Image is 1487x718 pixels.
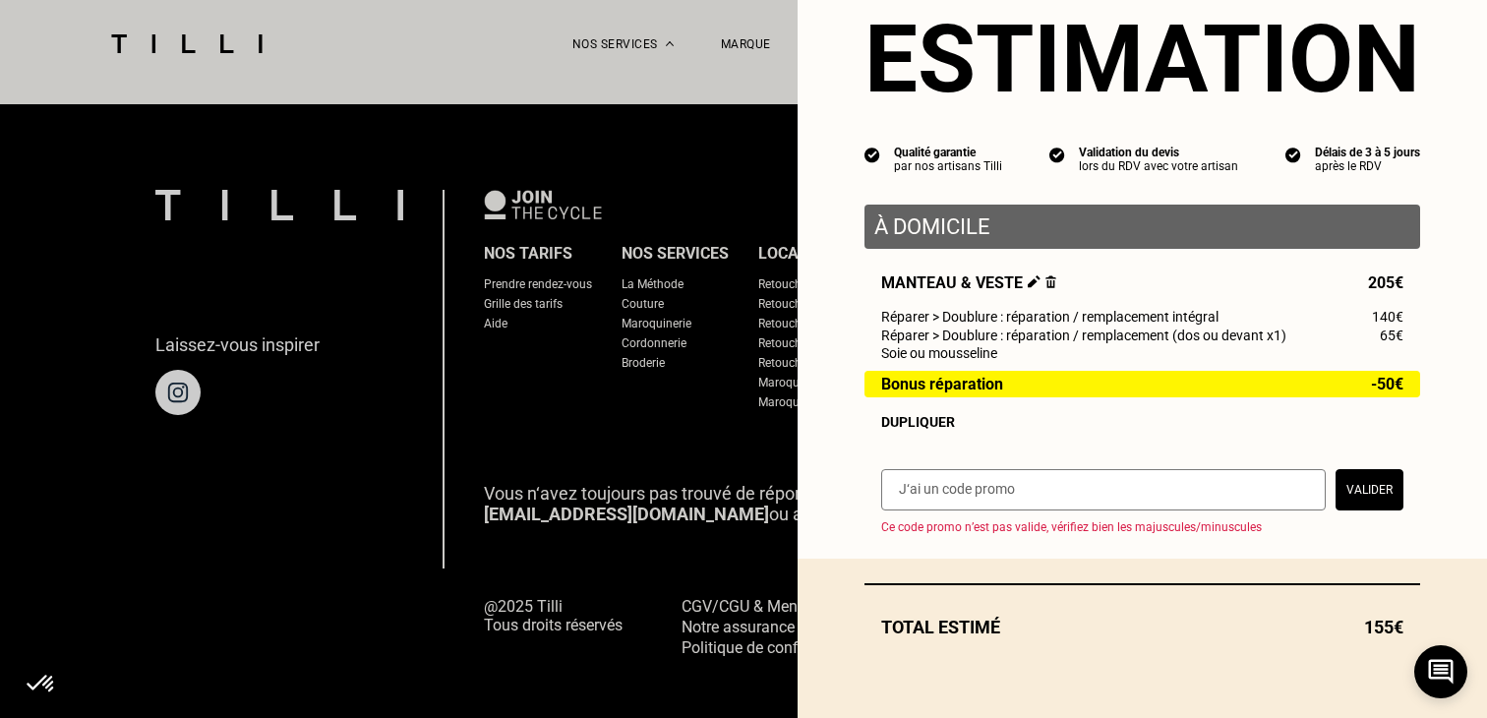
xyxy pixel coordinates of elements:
div: lors du RDV avec votre artisan [1079,159,1238,173]
span: 65€ [1380,328,1403,343]
div: Total estimé [864,617,1420,637]
span: -50€ [1371,376,1403,392]
section: Estimation [864,4,1420,114]
span: 205€ [1368,273,1403,292]
span: 140€ [1372,309,1403,325]
span: Bonus réparation [881,376,1003,392]
input: J‘ai un code promo [881,469,1326,510]
p: À domicile [874,214,1410,239]
img: Supprimer [1045,275,1056,288]
div: Délais de 3 à 5 jours [1315,146,1420,159]
img: Éditer [1028,275,1041,288]
div: Dupliquer [881,414,1403,430]
span: Réparer > Doublure : réparation / remplacement (dos ou devant x1) [881,328,1286,343]
span: Manteau & veste [881,273,1056,292]
img: icon list info [1285,146,1301,163]
span: 155€ [1364,617,1403,637]
div: après le RDV [1315,159,1420,173]
img: icon list info [864,146,880,163]
p: Ce code promo n’est pas valide, vérifiez bien les majuscules/minuscules [881,520,1420,534]
button: Valider [1336,469,1403,510]
img: icon list info [1049,146,1065,163]
div: par nos artisans Tilli [894,159,1002,173]
div: Validation du devis [1079,146,1238,159]
span: Réparer > Doublure : réparation / remplacement intégral [881,309,1219,325]
div: Qualité garantie [894,146,1002,159]
span: Soie ou mousseline [881,345,997,361]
